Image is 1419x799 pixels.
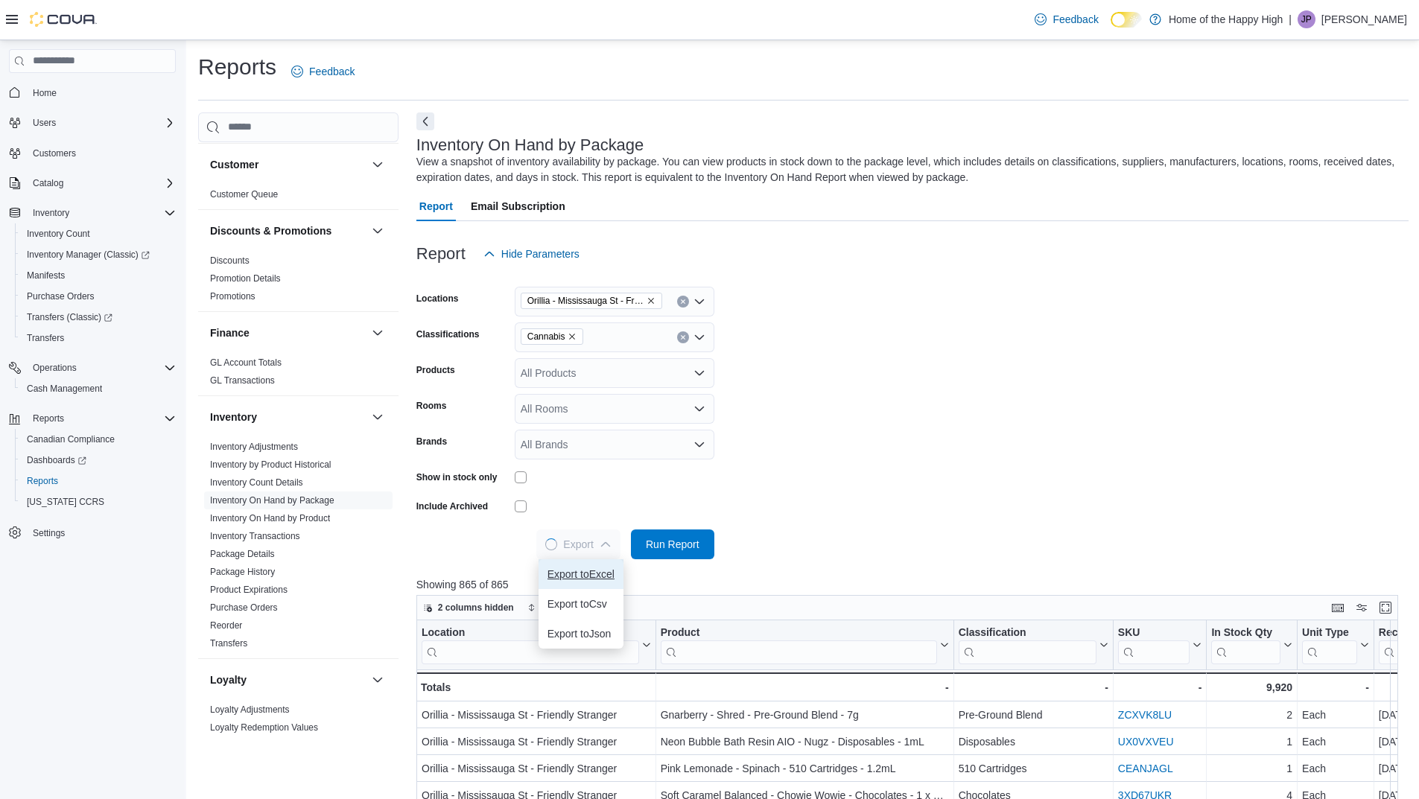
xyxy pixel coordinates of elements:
[416,154,1401,185] div: View a snapshot of inventory availability by package. You can view products in stock down to the ...
[521,293,662,309] span: Orillia - Mississauga St - Friendly Stranger
[693,367,705,379] button: Open list of options
[1211,625,1280,640] div: In Stock Qty
[539,589,623,619] button: Export toCsv
[3,82,182,104] button: Home
[210,357,282,368] a: GL Account Totals
[527,329,565,344] span: Cannabis
[27,523,176,541] span: Settings
[210,410,366,424] button: Inventory
[21,430,121,448] a: Canadian Compliance
[1302,625,1369,663] button: Unit Type
[438,602,514,614] span: 2 columns hidden
[647,296,655,305] button: Remove Orillia - Mississauga St - Friendly Stranger from selection in this group
[1302,733,1369,751] div: Each
[27,359,176,377] span: Operations
[210,620,242,631] span: Reorder
[477,239,585,269] button: Hide Parameters
[416,577,1409,592] p: Showing 865 of 865
[1302,625,1357,640] div: Unit Type
[545,529,611,559] span: Export
[33,177,63,189] span: Catalog
[27,311,112,323] span: Transfers (Classic)
[422,625,651,663] button: Location
[210,459,331,471] span: Inventory by Product Historical
[958,733,1108,751] div: Disposables
[27,114,62,132] button: Users
[210,223,331,238] h3: Discounts & Promotions
[15,328,182,348] button: Transfers
[33,207,69,219] span: Inventory
[210,672,366,687] button: Loyalty
[21,380,108,398] a: Cash Management
[1118,736,1174,748] a: UX0VXVEU
[21,493,176,511] span: Washington CCRS
[1301,10,1312,28] span: JP
[210,273,281,284] a: Promotion Details
[21,472,176,490] span: Reports
[1211,733,1292,751] div: 1
[15,378,182,399] button: Cash Management
[1329,599,1347,617] button: Keyboard shortcuts
[210,530,300,542] span: Inventory Transactions
[21,380,176,398] span: Cash Management
[309,64,355,79] span: Feedback
[21,430,176,448] span: Canadian Compliance
[210,637,247,649] span: Transfers
[33,117,56,129] span: Users
[660,733,948,751] div: Neon Bubble Bath Resin AIO - Nugz - Disposables - 1mL
[369,222,387,240] button: Discounts & Promotions
[1111,12,1142,28] input: Dark Mode
[210,442,298,452] a: Inventory Adjustments
[15,265,182,286] button: Manifests
[416,364,455,376] label: Products
[27,433,115,445] span: Canadian Compliance
[210,585,288,595] a: Product Expirations
[21,246,156,264] a: Inventory Manager (Classic)
[693,403,705,415] button: Open list of options
[210,357,282,369] span: GL Account Totals
[210,602,278,613] a: Purchase Orders
[27,454,86,466] span: Dashboards
[15,286,182,307] button: Purchase Orders
[1353,599,1371,617] button: Display options
[210,325,250,340] h3: Finance
[15,491,182,512] button: [US_STATE] CCRS
[547,568,615,580] span: Export to Excel
[1211,760,1292,777] div: 1
[198,701,399,742] div: Loyalty
[27,383,102,395] span: Cash Management
[210,512,330,524] span: Inventory On Hand by Product
[210,290,255,302] span: Promotions
[1118,709,1172,721] a: ZCXVK8LU
[27,475,58,487] span: Reports
[210,459,331,470] a: Inventory by Product Historical
[660,625,936,663] div: Product
[1118,625,1190,640] div: SKU
[21,329,70,347] a: Transfers
[210,494,334,506] span: Inventory On Hand by Package
[27,410,70,427] button: Reports
[27,228,90,240] span: Inventory Count
[210,477,303,488] span: Inventory Count Details
[419,191,453,221] span: Report
[21,287,101,305] a: Purchase Orders
[21,493,110,511] a: [US_STATE] CCRS
[21,451,92,469] a: Dashboards
[660,625,948,663] button: Product
[15,223,182,244] button: Inventory Count
[471,191,565,221] span: Email Subscription
[958,678,1108,696] div: -
[21,329,176,347] span: Transfers
[285,57,361,86] a: Feedback
[27,359,83,377] button: Operations
[3,173,182,194] button: Catalog
[210,513,330,523] a: Inventory On Hand by Product
[27,144,82,162] a: Customers
[210,188,278,200] span: Customer Queue
[21,225,96,243] a: Inventory Count
[27,496,104,508] span: [US_STATE] CCRS
[210,441,298,453] span: Inventory Adjustments
[21,308,118,326] a: Transfers (Classic)
[198,52,276,82] h1: Reports
[15,471,182,491] button: Reports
